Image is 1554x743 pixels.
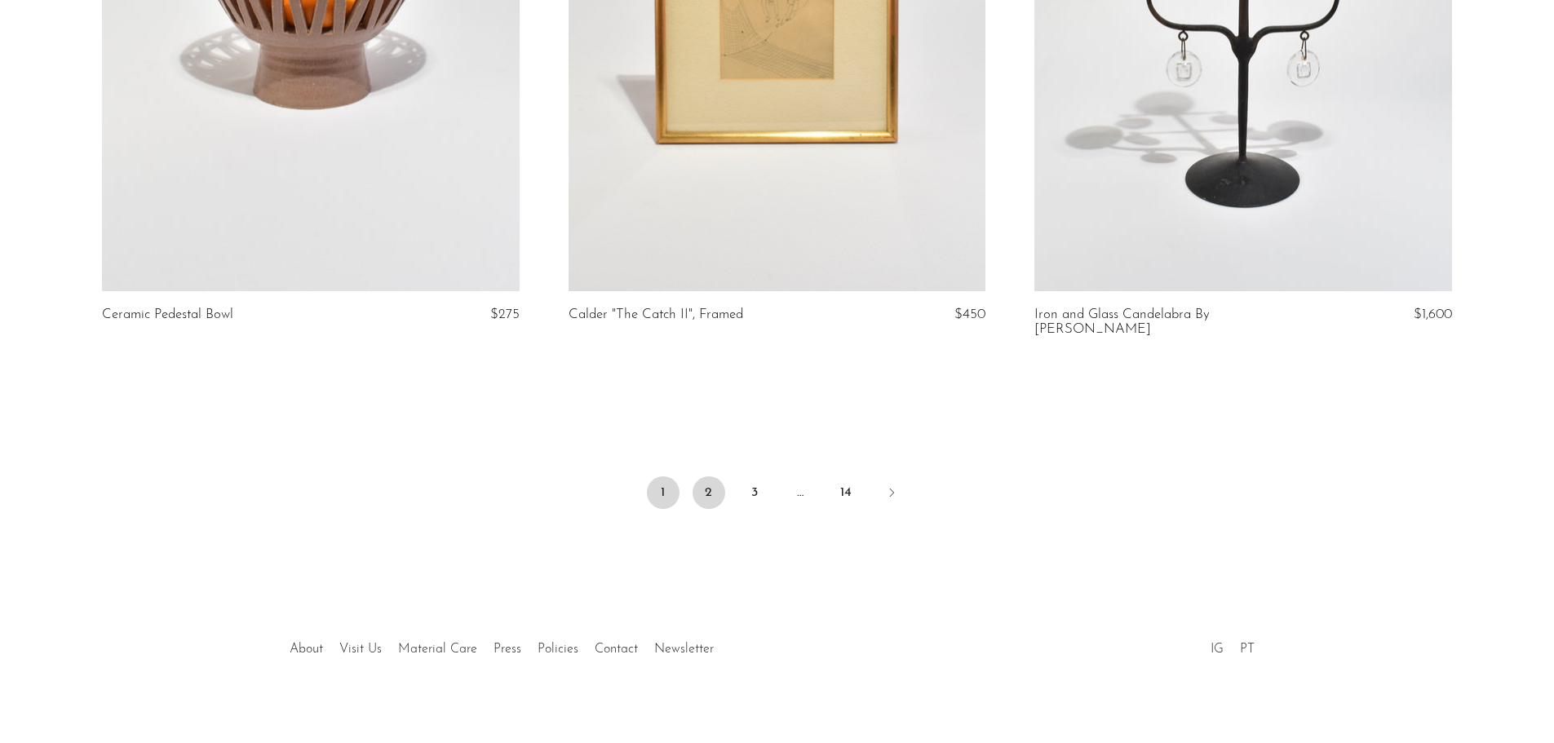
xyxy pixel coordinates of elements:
a: Material Care [398,643,477,656]
a: IG [1211,643,1224,656]
span: $275 [490,307,520,321]
a: Policies [538,643,578,656]
a: Ceramic Pedestal Bowl [102,307,233,322]
a: 3 [738,476,771,509]
a: 14 [830,476,862,509]
span: $1,600 [1414,307,1452,321]
a: Next [875,476,908,512]
a: Contact [595,643,638,656]
a: PT [1240,643,1255,656]
ul: Social Medias [1202,630,1263,661]
a: Calder "The Catch II", Framed [569,307,743,322]
span: … [784,476,817,509]
span: $450 [954,307,985,321]
a: Visit Us [339,643,382,656]
a: Iron and Glass Candelabra By [PERSON_NAME] [1034,307,1317,338]
a: About [290,643,323,656]
ul: Quick links [281,630,722,661]
a: Press [494,643,521,656]
a: 2 [693,476,725,509]
span: 1 [647,476,680,509]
